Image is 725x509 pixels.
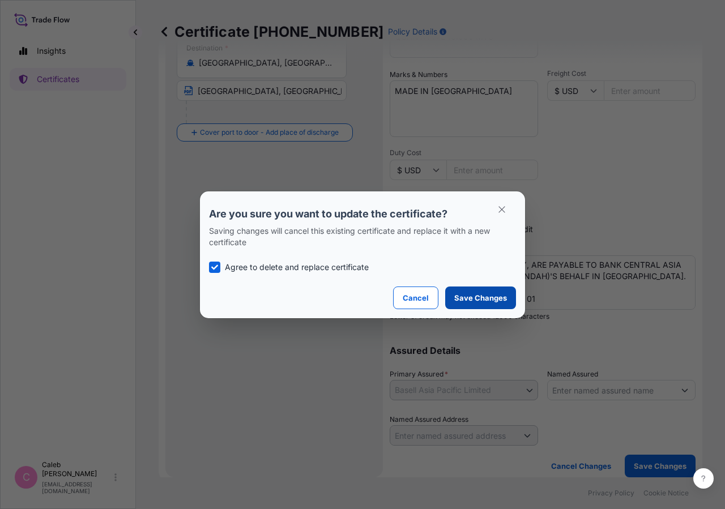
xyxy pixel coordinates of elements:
button: Save Changes [445,286,516,309]
p: Saving changes will cancel this existing certificate and replace it with a new certificate [209,225,516,248]
button: Cancel [393,286,438,309]
p: Agree to delete and replace certificate [225,262,369,273]
p: Are you sure you want to update the certificate? [209,207,516,221]
p: Save Changes [454,292,507,303]
p: Cancel [403,292,429,303]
